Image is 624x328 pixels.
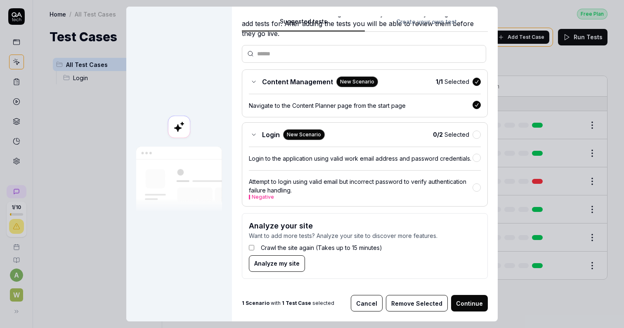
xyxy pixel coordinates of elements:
div: Attempt to login using valid email but incorrect password to verify authentication failure handling. [249,177,473,200]
button: Analyze my site [249,255,305,272]
button: Suggested tests [242,17,365,32]
span: Selected [436,77,469,86]
span: Login [262,130,280,140]
div: Login to the application using valid work email address and password credentials. [249,154,473,163]
button: Cancel [351,295,383,311]
span: Selected [433,130,469,139]
span: with selected [242,299,334,307]
b: 1 / 1 [436,78,443,85]
span: Analyze my site [254,259,300,268]
button: Create your own test [365,17,488,32]
b: 1 Test Case [282,300,311,306]
button: Remove Selected [386,295,448,311]
div: New Scenario [336,76,378,87]
b: 0 / 2 [433,131,443,138]
img: Our AI scans your site and suggests things to test [136,147,222,212]
button: Negative [252,195,274,200]
p: Want to add more tests? Analyze your site to discover more features. [249,231,481,240]
span: Content Management [262,77,333,87]
div: New Scenario [283,129,325,140]
button: Continue [451,295,488,311]
label: Crawl the site again (Takes up to 15 minutes) [261,243,382,252]
b: 1 Scenario [242,300,269,306]
h3: Analyze your site [249,220,481,231]
div: Navigate to the Content Planner page from the start page [249,101,473,110]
